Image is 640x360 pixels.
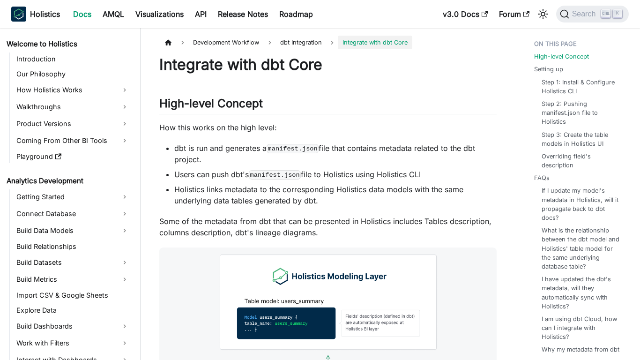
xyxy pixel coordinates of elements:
a: Home page [159,36,177,49]
span: Integrate with dbt Core [338,36,412,49]
a: Setting up [534,65,563,74]
a: API [189,7,212,22]
a: v3.0 Docs [437,7,493,22]
a: What is the relationship between the dbt model and Holistics' table model for the same underlying... [542,226,622,271]
code: manifest.json [249,170,301,180]
a: dbt Integration [275,36,327,49]
a: Analytics Development [4,174,132,187]
a: HolisticsHolistics [11,7,60,22]
a: Product Versions [14,116,132,131]
a: Getting Started [14,189,132,204]
a: Connect Database [14,206,132,221]
a: AMQL [97,7,130,22]
a: Playground [14,150,132,163]
a: Build Data Models [14,223,132,238]
li: Holistics links metadata to the corresponding Holistics data models with the same underlying data... [174,184,497,206]
a: FAQs [534,173,550,182]
a: Overriding field's description [542,152,622,170]
span: Search [569,10,602,18]
a: Coming From Other BI Tools [14,133,132,148]
a: I have updated the dbt's metadata, will they automatically sync with Holistics? [542,275,622,311]
a: Work with Filters [14,336,132,351]
img: Holistics [11,7,26,22]
a: Import CSV & Google Sheets [14,289,132,302]
li: Users can push dbt's file to Holistics using Holistics CLI [174,169,497,180]
b: Holistics [30,8,60,20]
a: Build Metrics [14,272,132,287]
code: manifest.json [267,144,319,153]
span: Development Workflow [188,36,264,49]
kbd: K [613,9,622,18]
a: Release Notes [212,7,274,22]
a: Build Dashboards [14,319,132,334]
h1: Integrate with dbt Core [159,55,497,74]
a: Visualizations [130,7,189,22]
a: How Holistics Works [14,82,132,97]
a: Step 3: Create the table models in Holistics UI [542,130,622,148]
li: dbt is run and generates a file that contains metadata related to the dbt project. [174,142,497,165]
button: Search (Ctrl+K) [556,6,629,22]
a: Forum [493,7,535,22]
p: How this works on the high level: [159,122,497,133]
a: Build Datasets [14,255,132,270]
a: Our Philosophy [14,67,132,81]
a: Introduction [14,52,132,66]
p: Some of the metadata from dbt that can be presented in Holistics includes Tables description, col... [159,216,497,238]
a: High-level Concept [534,52,589,61]
a: If I update my model's metadata in Holistics, will it propagate back to dbt docs? [542,186,622,222]
button: Switch between dark and light mode (currently light mode) [536,7,551,22]
a: Build Relationships [14,240,132,253]
a: Roadmap [274,7,319,22]
a: Step 1: Install & Configure Holistics CLI [542,78,622,96]
a: Walkthroughs [14,99,132,114]
span: dbt Integration [280,39,322,46]
a: I am using dbt Cloud, how can I integrate with Holistics? [542,315,622,342]
h2: High-level Concept [159,97,497,114]
a: Explore Data [14,304,132,317]
a: Step 2: Pushing manifest.json file to Holistics [542,99,622,127]
nav: Breadcrumbs [159,36,497,49]
a: Welcome to Holistics [4,37,132,51]
a: Docs [67,7,97,22]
